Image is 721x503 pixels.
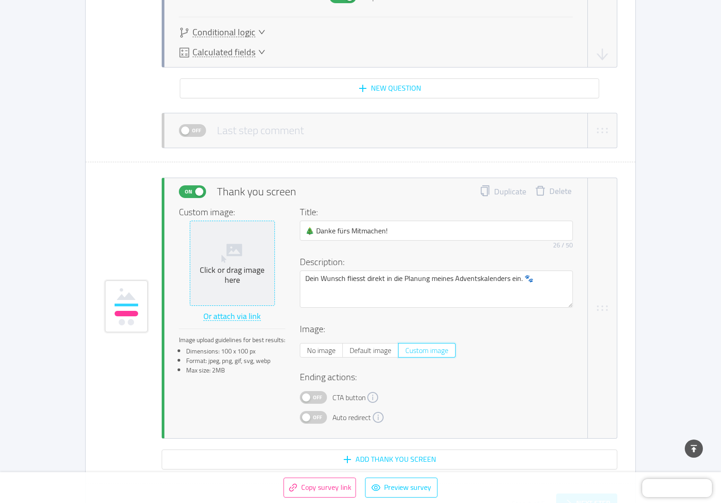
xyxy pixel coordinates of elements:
span: On [182,186,195,198]
div: icon: branchesConditional logic [179,27,265,38]
input: Thank you! [300,221,573,241]
button: icon: eyePreview survey [365,478,437,498]
iframe: Chatra live chat [642,479,712,497]
h4: Title: [300,205,567,219]
span: Auto redirect [332,412,371,423]
span: Custom image [405,343,448,357]
button: icon: plusNew question [180,78,599,98]
button: icon: arrow-down [595,47,610,62]
i: icon: info-circle [367,392,378,403]
div: icon: calculatorCalculated fields [179,47,265,58]
i: icon: branches [179,27,190,38]
h4: Custom image: [179,205,300,219]
i: icon: info-circle [373,412,384,423]
li: Format: jpeg, png, gif, svg, webp [186,356,285,366]
span: Off [311,392,324,403]
span: Off [311,411,324,423]
h4: Image: [300,322,573,336]
button: icon: deleteDelete [528,185,578,198]
div: Last step comment [217,122,304,139]
span: CTA button [332,392,365,403]
span: Thank you screen [217,184,296,200]
button: icon: copyDuplicate [480,185,526,198]
h4: Ending actions: [300,370,573,384]
button: Or attach via link [203,310,261,324]
i: icon: calculator [179,47,190,58]
div: Image upload guidelines for best results: [179,335,285,345]
div: 26 / 50 [553,241,573,250]
li: Dimensions: 100 x 100 px [186,347,285,356]
i: icon: down [258,29,265,37]
h4: Description: [300,255,567,269]
span: Conditional logic [192,28,255,37]
span: Off [190,125,203,136]
button: icon: linkCopy survey link [284,478,356,498]
button: icon: plusAdd Thank You screen [162,450,617,469]
span: Click or drag image here [190,221,274,305]
li: Max size: 2MB [186,366,285,375]
span: Default image [350,343,391,357]
i: icon: down [258,48,265,57]
span: Calculated fields [192,48,255,57]
div: Click or drag image here [194,265,271,285]
span: No image [307,343,336,357]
